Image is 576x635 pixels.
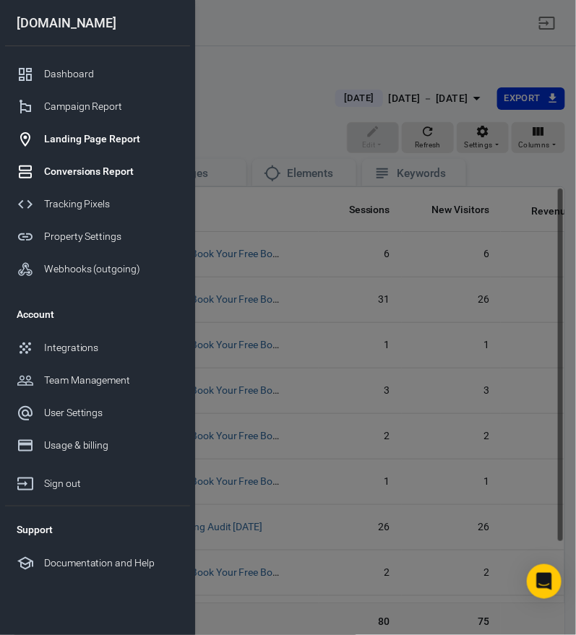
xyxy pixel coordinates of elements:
div: Usage & billing [44,438,179,453]
div: Documentation and Help [44,556,179,571]
div: Property Settings [44,229,179,244]
a: Tracking Pixels [5,188,190,220]
a: Team Management [5,364,190,397]
div: Team Management [44,373,179,388]
a: Dashboard [5,58,190,90]
li: Support [5,512,190,547]
a: Webhooks (outgoing) [5,253,190,285]
a: Integrations [5,332,190,364]
div: Open Intercom Messenger [527,564,562,599]
a: User Settings [5,397,190,429]
a: Property Settings [5,220,190,253]
div: Webhooks (outgoing) [44,262,179,277]
div: Sign out [44,476,179,491]
a: Usage & billing [5,429,190,462]
a: Landing Page Report [5,123,190,155]
a: Campaign Report [5,90,190,123]
a: Conversions Report [5,155,190,188]
div: Tracking Pixels [44,196,179,212]
a: Sign out [5,462,190,500]
div: Integrations [44,340,179,355]
div: User Settings [44,405,179,420]
div: Conversions Report [44,164,179,179]
div: [DOMAIN_NAME] [5,17,190,30]
li: Account [5,297,190,332]
div: Campaign Report [44,99,179,114]
div: Landing Page Report [44,131,179,147]
div: Dashboard [44,66,179,82]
